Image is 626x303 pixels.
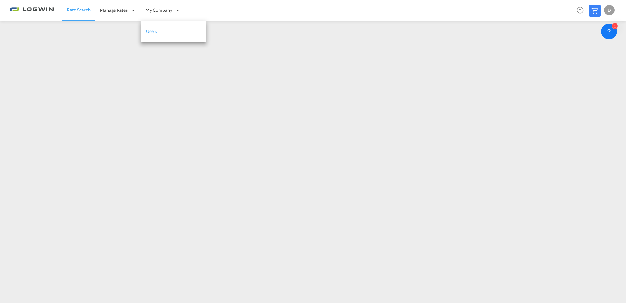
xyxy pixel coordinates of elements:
[575,5,589,16] div: Help
[10,3,54,18] img: bc73a0e0d8c111efacd525e4c8ad7d32.png
[145,7,172,13] span: My Company
[604,5,615,15] div: D
[67,7,91,12] span: Rate Search
[141,21,206,42] a: Users
[146,29,157,34] span: Users
[575,5,586,16] span: Help
[100,7,128,13] span: Manage Rates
